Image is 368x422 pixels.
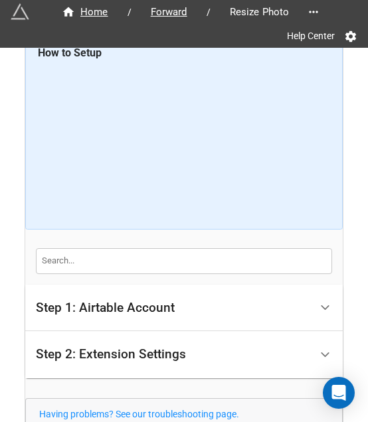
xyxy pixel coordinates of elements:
img: miniextensions-icon.73ae0678.png [11,3,29,21]
iframe: How to Resize Images on Airtable in Bulk! [38,66,331,218]
li: / [128,5,132,19]
div: Step 1: Airtable Account [25,285,343,332]
a: Having problems? See our troubleshooting page. [39,409,239,419]
div: Step 1: Airtable Account [36,301,175,315]
a: Home [48,4,122,20]
nav: breadcrumb [48,4,303,20]
input: Search... [36,248,332,273]
a: Forward [137,4,201,20]
div: Step 2: Extension Settings [36,348,186,361]
span: Forward [143,5,195,20]
span: Resize Photo [222,5,298,20]
a: Help Center [278,24,344,48]
div: Home [62,5,108,20]
li: / [207,5,211,19]
div: Open Intercom Messenger [323,377,355,409]
div: Step 2: Extension Settings [25,331,343,378]
b: How to Setup [38,46,102,59]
